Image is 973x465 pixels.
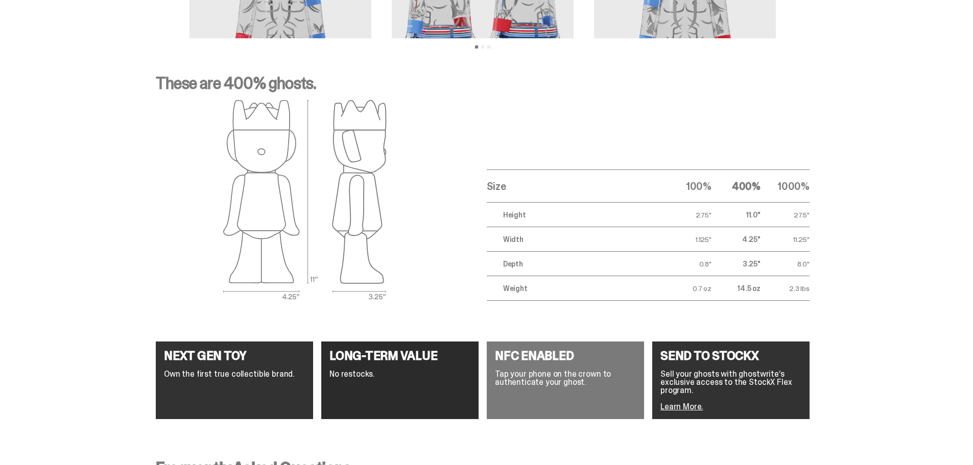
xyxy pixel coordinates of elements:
td: 11.0" [711,203,761,227]
td: 2.75" [662,203,711,227]
td: 14.5 oz [711,276,761,301]
td: 0.7 oz [662,276,711,301]
button: View slide 1 [475,45,478,48]
td: 27.5" [761,203,810,227]
h4: NFC ENABLED [495,350,636,362]
td: 0.8" [662,252,711,276]
td: Height [487,203,662,227]
button: View slide 2 [481,45,484,48]
p: No restocks. [329,370,470,378]
p: Sell your ghosts with ghostwrite’s exclusive access to the StockX Flex program. [660,370,801,395]
th: 1000% [761,170,810,203]
td: 8.0" [761,252,810,276]
td: 11.25" [761,227,810,252]
h4: LONG-TERM VALUE [329,350,470,362]
td: Weight [487,276,662,301]
p: Tap your phone on the crown to authenticate your ghost. [495,370,636,386]
td: Width [487,227,662,252]
p: Own the first true collectible brand. [164,370,305,378]
h4: SEND TO STOCKX [660,350,801,362]
th: 100% [662,170,711,203]
a: Learn More. [660,401,703,412]
td: 1.125" [662,227,711,252]
td: 4.25" [711,227,761,252]
th: Size [487,170,662,203]
h4: NEXT GEN TOY [164,350,305,362]
p: These are 400% ghosts. [156,75,810,100]
button: View slide 3 [487,45,490,48]
td: Depth [487,252,662,276]
th: 400% [711,170,761,203]
img: ghost outlines spec [223,100,387,301]
td: 3.25" [711,252,761,276]
td: 2.3 lbs [761,276,810,301]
